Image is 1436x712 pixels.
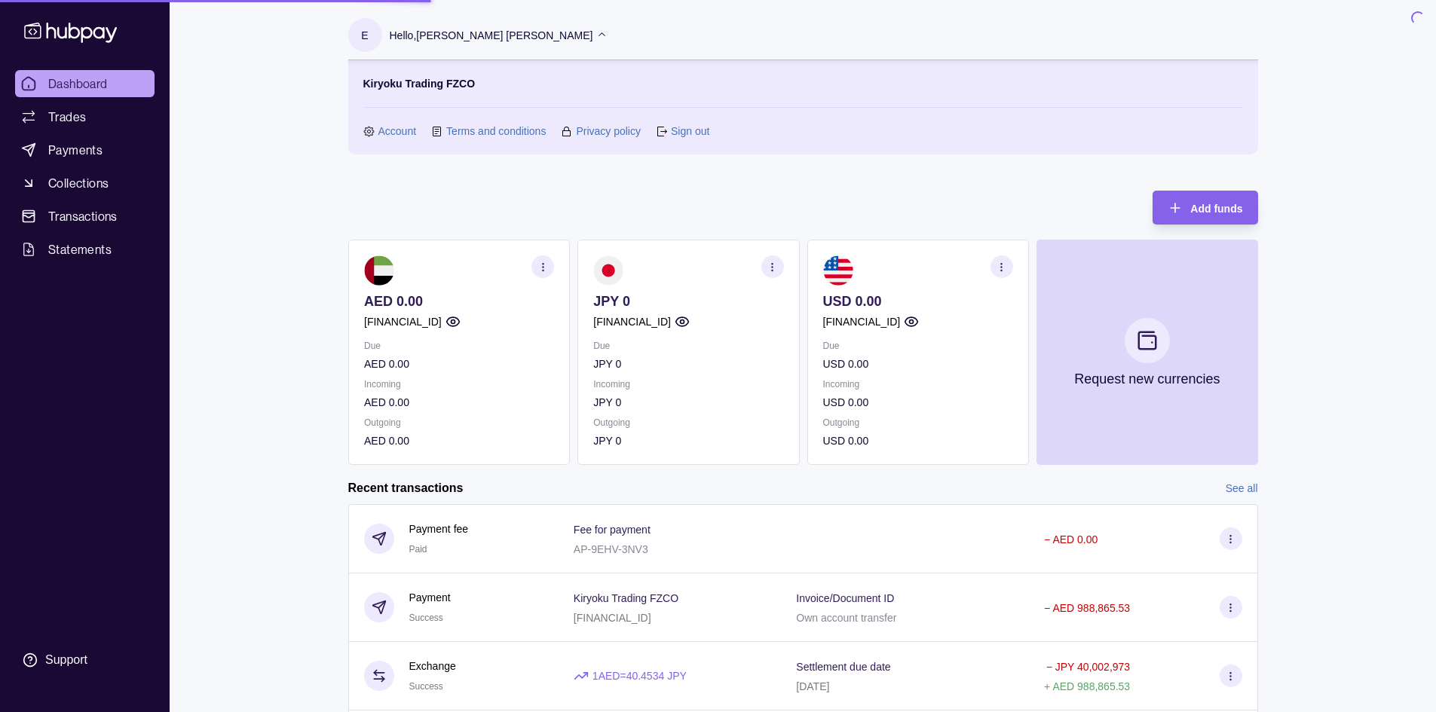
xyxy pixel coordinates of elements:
p: JPY 0 [593,356,783,372]
p: USD 0.00 [822,356,1012,372]
a: Terms and conditions [446,123,546,139]
h2: Recent transactions [348,480,464,497]
p: AED 0.00 [364,293,554,310]
p: USD 0.00 [822,293,1012,310]
p: Due [593,338,783,354]
p: AED 0.00 [364,356,554,372]
a: Dashboard [15,70,155,97]
p: AP-9EHV-3NV3 [574,543,648,555]
p: [FINANCIAL_ID] [364,313,442,330]
a: Account [378,123,417,139]
a: Collections [15,170,155,197]
span: Success [409,681,443,692]
p: JPY 0 [593,432,783,449]
p: Own account transfer [796,612,896,624]
p: Outgoing [364,414,554,431]
p: Invoice/Document ID [796,592,894,604]
p: Kiryoku Trading FZCO [363,75,476,92]
p: [FINANCIAL_ID] [593,313,671,330]
img: us [822,255,853,286]
a: Trades [15,103,155,130]
p: − AED 0.00 [1044,533,1098,545]
span: Trades [48,108,86,126]
p: Due [822,338,1012,354]
a: Transactions [15,203,155,230]
p: Payment [409,589,451,606]
a: Sign out [671,123,709,139]
span: Statements [48,240,112,258]
p: − AED 988,865.53 [1044,602,1130,614]
p: Kiryoku Trading FZCO [574,592,678,604]
button: Request new currencies [1036,240,1257,465]
p: E [361,27,368,44]
a: Statements [15,236,155,263]
div: Support [45,652,87,668]
p: Request new currencies [1074,371,1220,387]
p: [DATE] [796,680,829,692]
a: Support [15,644,155,676]
span: Add funds [1190,203,1242,215]
img: jp [593,255,623,286]
p: Payment fee [409,521,469,537]
p: Incoming [593,376,783,393]
p: Outgoing [593,414,783,431]
p: − JPY 40,002,973 [1046,661,1130,673]
p: AED 0.00 [364,432,554,449]
p: Exchange [409,658,456,674]
p: Due [364,338,554,354]
p: Hello, [PERSON_NAME] [PERSON_NAME] [390,27,593,44]
button: Add funds [1153,191,1257,225]
p: Fee for payment [574,524,651,536]
span: Transactions [48,207,118,225]
img: ae [364,255,394,286]
p: USD 0.00 [822,394,1012,411]
p: 1 AED = 40.4534 JPY [592,668,687,684]
span: Dashboard [48,75,108,93]
span: Paid [409,544,427,555]
p: Settlement due date [796,661,890,673]
p: Incoming [364,376,554,393]
p: JPY 0 [593,394,783,411]
p: AED 0.00 [364,394,554,411]
p: [FINANCIAL_ID] [574,612,651,624]
span: Success [409,613,443,623]
span: Collections [48,174,109,192]
p: + AED 988,865.53 [1044,680,1130,692]
p: [FINANCIAL_ID] [822,313,900,330]
span: Payments [48,141,103,159]
p: USD 0.00 [822,432,1012,449]
a: Payments [15,136,155,163]
p: Outgoing [822,414,1012,431]
a: See all [1226,480,1258,497]
p: Incoming [822,376,1012,393]
p: JPY 0 [593,293,783,310]
a: Privacy policy [576,123,641,139]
